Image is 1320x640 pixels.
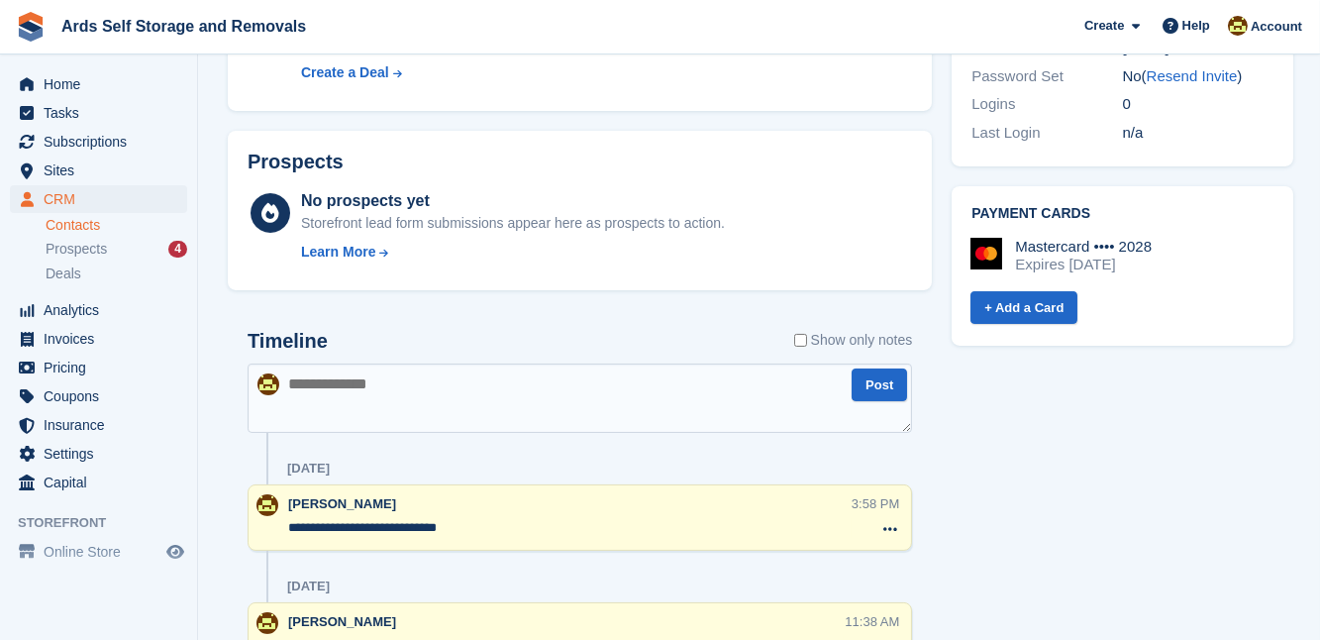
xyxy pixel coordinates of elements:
h2: Timeline [248,330,328,353]
a: Create a Deal [301,62,716,83]
span: Invoices [44,325,162,353]
a: menu [10,185,187,213]
span: Capital [44,469,162,496]
img: stora-icon-8386f47178a22dfd0bd8f6a31ec36ba5ce8667c1dd55bd0f319d3a0aa187defe.svg [16,12,46,42]
div: Mastercard •••• 2028 [1015,238,1152,256]
img: Mark McFerran [256,494,278,516]
a: Prospects 4 [46,239,187,260]
a: menu [10,70,187,98]
span: [PERSON_NAME] [288,614,396,629]
span: [PERSON_NAME] [288,496,396,511]
label: Show only notes [794,330,913,351]
div: Storefront lead form submissions appear here as prospects to action. [301,213,725,234]
a: menu [10,382,187,410]
span: Insurance [44,411,162,439]
span: Online Store [44,538,162,566]
a: Contacts [46,216,187,235]
div: 0 [1122,93,1272,116]
a: Ards Self Storage and Removals [53,10,314,43]
span: Account [1251,17,1302,37]
a: Preview store [163,540,187,564]
h2: Payment cards [971,206,1272,222]
div: 3:58 PM [852,494,899,513]
input: Show only notes [794,330,807,351]
span: Settings [44,440,162,468]
span: Home [44,70,162,98]
div: Create a Deal [301,62,389,83]
img: Mark McFerran [257,373,279,395]
a: menu [10,469,187,496]
div: Last Login [971,122,1122,145]
button: Post [852,369,907,401]
a: Deals [46,264,187,284]
img: Mark McFerran [256,612,278,634]
a: menu [10,296,187,324]
span: CRM [44,185,162,213]
span: Prospects [46,240,107,259]
a: menu [10,157,187,184]
span: ( ) [1142,67,1243,84]
a: menu [10,354,187,381]
a: menu [10,411,187,439]
a: Learn More [301,242,725,263]
div: Password Set [971,65,1122,88]
span: Subscriptions [44,128,162,156]
div: 4 [168,241,187,258]
img: Mastercard Logo [970,238,1002,269]
div: [DATE] [287,461,330,477]
div: Logins [971,93,1122,116]
span: Help [1182,16,1210,36]
a: + Add a Card [970,291,1077,324]
div: 11:38 AM [845,612,899,631]
div: Learn More [301,242,375,263]
span: Deals [46,265,81,283]
span: Pricing [44,354,162,381]
a: menu [10,128,187,156]
div: Expires [DATE] [1015,256,1152,273]
a: menu [10,325,187,353]
img: Mark McFerran [1228,16,1248,36]
div: n/a [1122,122,1272,145]
a: menu [10,99,187,127]
span: Coupons [44,382,162,410]
a: Resend Invite [1147,67,1238,84]
a: menu [10,440,187,468]
div: [DATE] [287,579,330,594]
span: Create [1084,16,1124,36]
div: No prospects yet [301,189,725,213]
h2: Prospects [248,151,344,173]
span: Analytics [44,296,162,324]
span: Sites [44,157,162,184]
div: No [1122,65,1272,88]
span: Tasks [44,99,162,127]
span: Storefront [18,513,197,533]
a: menu [10,538,187,566]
